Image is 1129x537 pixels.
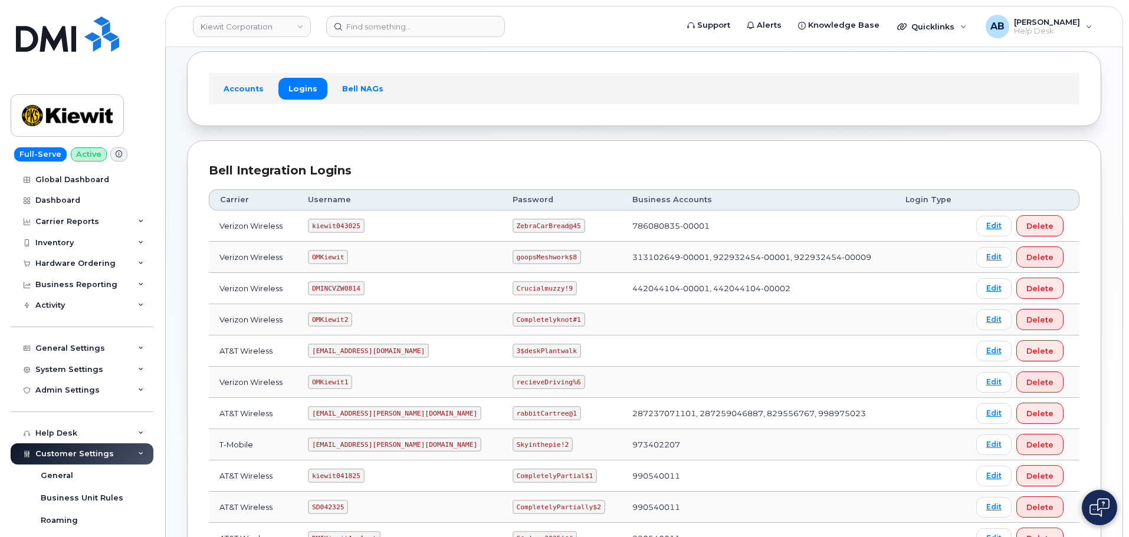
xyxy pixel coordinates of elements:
[808,19,879,31] span: Knowledge Base
[209,189,297,210] th: Carrier
[326,16,505,37] input: Find something...
[977,15,1101,38] div: Adam Bake
[308,219,364,233] code: kiewit043025
[976,278,1012,299] a: Edit
[193,16,311,37] a: Kiewit Corporation
[1026,252,1053,263] span: Delete
[1026,345,1053,357] span: Delete
[757,19,782,31] span: Alerts
[209,210,297,242] td: Verizon Wireless
[513,312,585,327] code: Completelyknot#1
[976,372,1012,393] a: Edit
[1016,246,1064,268] button: Delete
[308,437,481,452] code: [EMAIL_ADDRESS][PERSON_NAME][DOMAIN_NAME]
[308,250,348,264] code: OMKiewit
[622,492,895,523] td: 990540011
[308,375,352,389] code: OMKiewit1
[209,304,297,335] td: Verizon Wireless
[1026,314,1053,325] span: Delete
[513,344,581,358] code: 3$deskPlantwalk
[976,216,1012,236] a: Edit
[790,14,888,37] a: Knowledge Base
[513,469,597,483] code: CompletelyPartial$1
[209,273,297,304] td: Verizon Wireless
[976,403,1012,424] a: Edit
[1026,408,1053,419] span: Delete
[1026,502,1053,513] span: Delete
[976,247,1012,268] a: Edit
[622,398,895,429] td: 287237071101, 287259046887, 829556767, 998975023
[1016,496,1064,518] button: Delete
[622,273,895,304] td: 442044104-00001, 442044104-00002
[1026,439,1053,450] span: Delete
[308,406,481,420] code: [EMAIL_ADDRESS][PERSON_NAME][DOMAIN_NAME]
[1016,371,1064,393] button: Delete
[209,242,297,273] td: Verizon Wireless
[513,375,585,389] code: recieveDriving%6
[976,309,1012,330] a: Edit
[209,429,297,460] td: T-Mobile
[502,189,622,210] th: Password
[976,466,1012,486] a: Edit
[1026,470,1053,482] span: Delete
[297,189,502,210] th: Username
[513,406,581,420] code: rabbitCartree@1
[308,469,364,483] code: kiewit041825
[513,250,581,264] code: goopsMeshwork$8
[513,281,577,295] code: Crucialmuzzy!9
[739,14,790,37] a: Alerts
[1016,309,1064,330] button: Delete
[1016,465,1064,486] button: Delete
[308,500,348,514] code: SD042325
[622,460,895,492] td: 990540011
[622,210,895,242] td: 786080835-00001
[513,219,585,233] code: ZebraCarBread@45
[332,78,393,99] a: Bell NAGs
[1026,283,1053,294] span: Delete
[976,341,1012,361] a: Edit
[990,19,1005,34] span: AB
[209,367,297,398] td: Verizon Wireless
[1016,403,1064,424] button: Delete
[622,189,895,210] th: Business Accounts
[679,14,739,37] a: Support
[1016,434,1064,455] button: Delete
[209,335,297,367] td: AT&T Wireless
[209,162,1079,179] div: Bell Integration Logins
[697,19,730,31] span: Support
[209,398,297,429] td: AT&T Wireless
[308,344,429,358] code: [EMAIL_ADDRESS][DOMAIN_NAME]
[976,434,1012,455] a: Edit
[1026,377,1053,388] span: Delete
[911,22,954,31] span: Quicklinks
[1016,278,1064,299] button: Delete
[1014,27,1080,36] span: Help Desk
[308,312,352,327] code: OMKiewit2
[513,437,573,452] code: Skyinthepie!2
[1016,215,1064,236] button: Delete
[622,429,895,460] td: 973402207
[622,242,895,273] td: 313102649-00001, 922932454-00001, 922932454-00009
[889,15,975,38] div: Quicklinks
[513,500,605,514] code: CompletelyPartially$2
[1089,498,1110,517] img: Open chat
[308,281,364,295] code: DMINCVZW0814
[1026,220,1053,232] span: Delete
[1016,340,1064,361] button: Delete
[278,78,327,99] a: Logins
[214,78,274,99] a: Accounts
[1014,17,1080,27] span: [PERSON_NAME]
[976,497,1012,518] a: Edit
[209,492,297,523] td: AT&T Wireless
[209,460,297,492] td: AT&T Wireless
[895,189,966,210] th: Login Type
